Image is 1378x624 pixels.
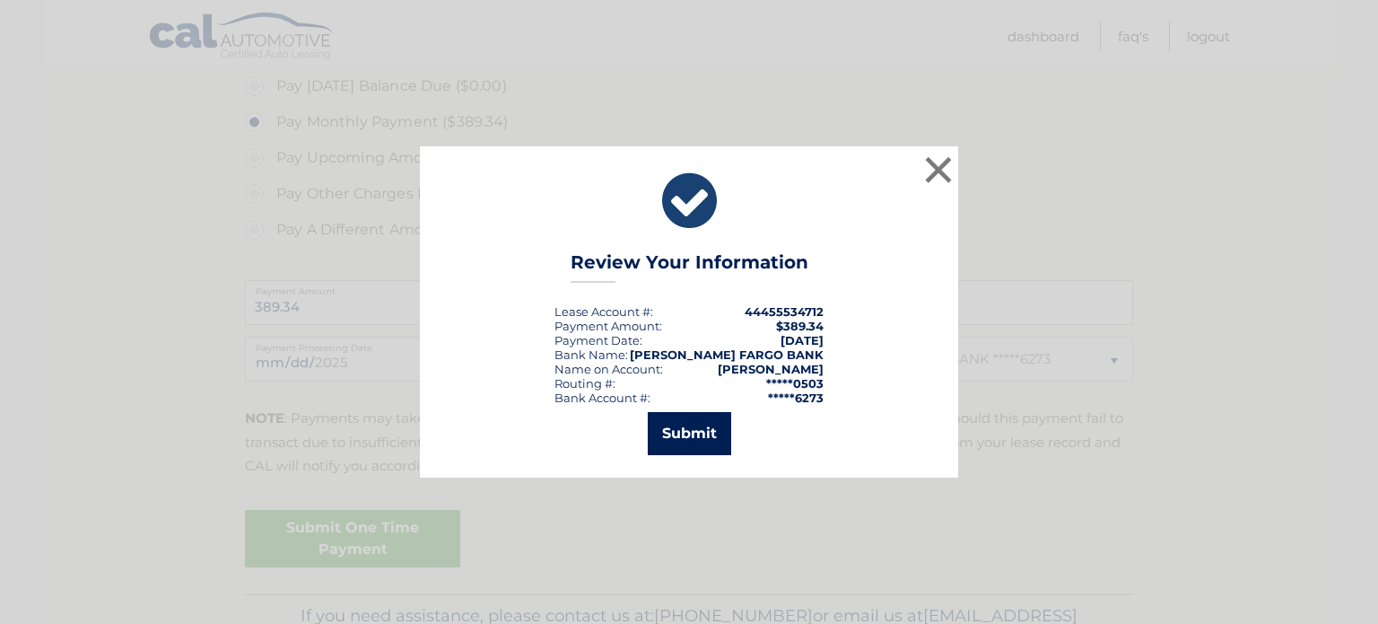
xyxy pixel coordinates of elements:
[781,333,824,347] span: [DATE]
[554,376,615,391] div: Routing #:
[554,333,642,347] div: :
[648,412,731,455] button: Submit
[718,362,824,376] strong: [PERSON_NAME]
[630,347,824,362] strong: [PERSON_NAME] FARGO BANK
[554,362,663,376] div: Name on Account:
[745,304,824,319] strong: 44455534712
[571,251,808,283] h3: Review Your Information
[776,319,824,333] span: $389.34
[554,304,653,319] div: Lease Account #:
[554,319,662,333] div: Payment Amount:
[554,347,628,362] div: Bank Name:
[554,391,650,405] div: Bank Account #:
[554,333,640,347] span: Payment Date
[920,152,956,188] button: ×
